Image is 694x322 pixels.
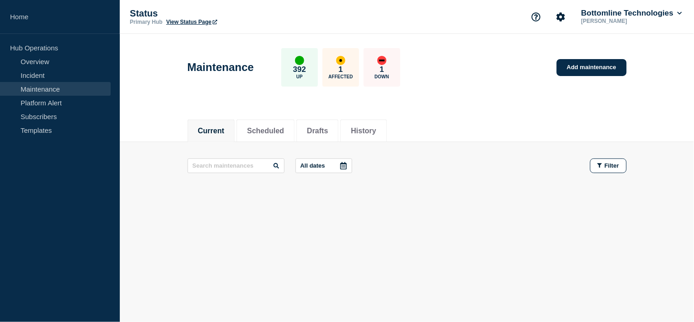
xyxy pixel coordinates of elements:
p: 392 [293,65,306,74]
p: [PERSON_NAME] [580,18,675,24]
p: Affected [328,74,353,79]
p: 1 [339,65,343,74]
p: All dates [301,162,325,169]
button: History [351,127,376,135]
button: Scheduled [247,127,284,135]
button: Filter [590,158,627,173]
input: Search maintenances [188,158,285,173]
span: Filter [605,162,619,169]
div: up [295,56,304,65]
a: View Status Page [166,19,217,25]
button: Drafts [307,127,328,135]
p: Up [296,74,303,79]
button: Current [198,127,225,135]
div: down [377,56,387,65]
p: 1 [380,65,384,74]
div: affected [336,56,345,65]
p: Status [130,8,313,19]
button: Support [527,7,546,27]
p: Down [375,74,389,79]
button: Account settings [551,7,570,27]
p: Primary Hub [130,19,162,25]
button: Bottomline Technologies [580,9,684,18]
button: All dates [296,158,352,173]
h1: Maintenance [188,61,254,74]
a: Add maintenance [557,59,626,76]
